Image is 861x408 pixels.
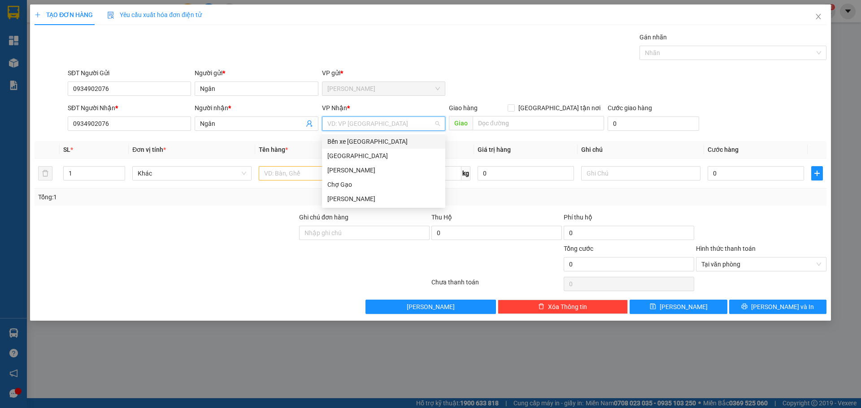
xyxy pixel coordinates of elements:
[259,166,378,180] input: VD: Bàn, Ghế
[327,151,440,161] div: [GEOGRAPHIC_DATA]
[327,180,440,189] div: Chợ Gạo
[431,214,452,221] span: Thu Hộ
[564,245,593,252] span: Tổng cước
[327,82,440,95] span: Cao Tốc
[322,163,445,177] div: Cao Tốc
[407,302,455,312] span: [PERSON_NAME]
[630,300,727,314] button: save[PERSON_NAME]
[812,170,822,177] span: plus
[365,300,496,314] button: [PERSON_NAME]
[478,166,574,180] input: 0
[473,116,604,130] input: Dọc đường
[195,103,318,113] div: Người nhận
[548,302,587,312] span: Xóa Thông tin
[38,166,52,180] button: delete
[322,192,445,206] div: Nguyễn Văn Nguyễn
[515,103,604,113] span: [GEOGRAPHIC_DATA] tận nơi
[815,13,822,20] span: close
[478,146,511,153] span: Giá trị hàng
[751,302,814,312] span: [PERSON_NAME] và In
[322,104,347,112] span: VP Nhận
[564,212,694,226] div: Phí thu hộ
[132,146,166,153] span: Đơn vị tính
[195,68,318,78] div: Người gửi
[63,146,70,153] span: SL
[498,300,628,314] button: deleteXóa Thông tin
[811,166,823,180] button: plus
[461,166,470,180] span: kg
[107,12,114,19] img: icon
[741,303,748,310] span: printer
[68,68,191,78] div: SĐT Người Gửi
[581,166,700,180] input: Ghi Chú
[35,11,93,18] span: TẠO ĐƠN HÀNG
[322,134,445,149] div: Bến xe Tiền Giang
[806,4,831,30] button: Close
[701,258,821,271] span: Tại văn phòng
[449,116,473,130] span: Giao
[322,149,445,163] div: Sài Gòn
[660,302,708,312] span: [PERSON_NAME]
[729,300,826,314] button: printer[PERSON_NAME] và In
[38,192,332,202] div: Tổng: 1
[68,103,191,113] div: SĐT Người Nhận
[639,34,667,41] label: Gán nhãn
[538,303,544,310] span: delete
[299,214,348,221] label: Ghi chú đơn hàng
[35,12,41,18] span: plus
[138,167,246,180] span: Khác
[650,303,656,310] span: save
[259,146,288,153] span: Tên hàng
[322,177,445,192] div: Chợ Gạo
[708,146,739,153] span: Cước hàng
[608,104,652,112] label: Cước giao hàng
[322,68,445,78] div: VP gửi
[449,104,478,112] span: Giao hàng
[327,137,440,146] div: Bến xe [GEOGRAPHIC_DATA]
[327,194,440,204] div: [PERSON_NAME]
[299,226,430,240] input: Ghi chú đơn hàng
[578,141,704,159] th: Ghi chú
[306,120,313,127] span: user-add
[107,11,202,18] span: Yêu cầu xuất hóa đơn điện tử
[696,245,756,252] label: Hình thức thanh toán
[327,165,440,175] div: [PERSON_NAME]
[430,277,563,293] div: Chưa thanh toán
[608,116,699,131] input: Cước giao hàng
